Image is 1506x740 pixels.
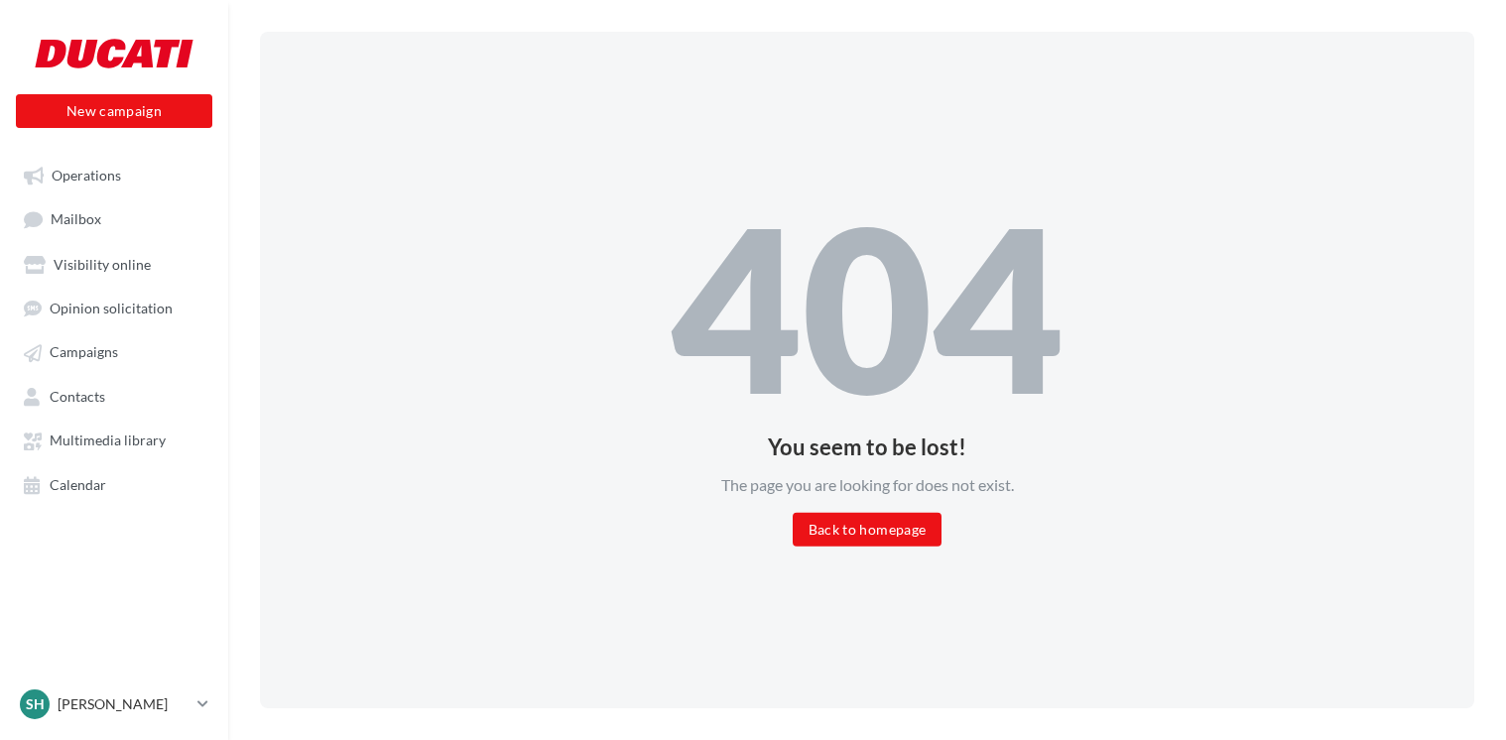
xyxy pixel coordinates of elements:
button: New campaign [16,94,212,128]
span: Contacts [50,388,105,405]
button: Back to homepage [793,512,942,546]
span: Opinion solicitation [50,300,173,316]
span: Campaigns [50,344,118,361]
span: Mailbox [51,211,101,228]
span: Visibility online [54,256,151,273]
a: Multimedia library [12,422,216,457]
a: Contacts [12,378,216,414]
a: Operations [12,157,216,192]
a: Mailbox [12,200,216,237]
span: Multimedia library [50,432,166,449]
div: You seem to be lost! [671,435,1064,457]
div: 404 [671,194,1064,421]
a: Opinion solicitation [12,290,216,325]
span: SH [26,694,45,714]
div: The page you are looking for does not exist. [671,473,1064,496]
a: Campaigns [12,333,216,369]
p: [PERSON_NAME] [58,694,189,714]
a: Visibility online [12,246,216,282]
span: Operations [52,167,121,184]
span: Calendar [50,476,106,493]
a: SH [PERSON_NAME] [16,685,212,723]
a: Calendar [12,466,216,502]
